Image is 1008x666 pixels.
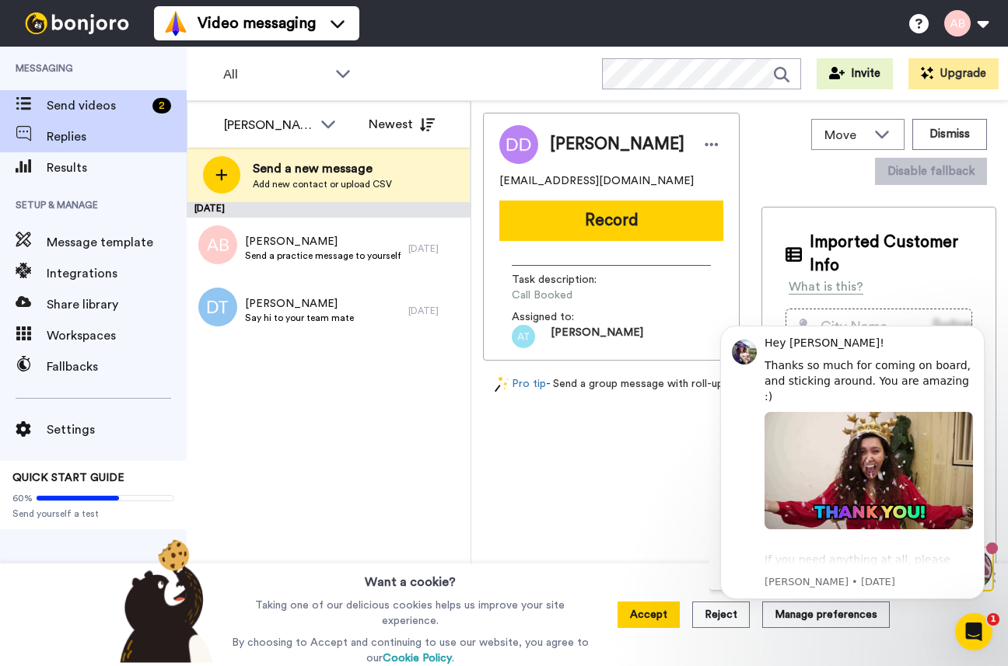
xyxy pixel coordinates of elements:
[810,231,972,277] span: Imported Customer Info
[245,296,354,312] span: [PERSON_NAME]
[365,563,456,591] h3: Want a cookie?
[908,58,999,89] button: Upgrade
[499,200,723,241] button: Record
[2,3,44,45] img: 3183ab3e-59ed-45f6-af1c-10226f767056-1659068401.jpg
[483,376,740,392] div: - Send a group message with roll-ups
[228,635,593,666] p: By choosing to Accept and continuing to use our website, you agree to our .
[253,159,392,178] span: Send a new message
[512,309,621,325] span: Assigned to:
[47,357,187,376] span: Fallbacks
[19,12,135,34] img: bj-logo-header-white.svg
[550,133,684,156] span: [PERSON_NAME]
[198,288,237,326] img: dt.png
[512,325,535,348] img: at.png
[912,119,987,150] button: Dismiss
[551,325,643,348] span: [PERSON_NAME]
[106,539,221,663] img: bear-with-cookie.png
[692,601,750,628] button: Reject
[187,202,471,218] div: [DATE]
[47,295,187,314] span: Share library
[512,272,621,288] span: Task description :
[245,312,354,324] span: Say hi to your team mate
[47,159,187,177] span: Results
[47,233,187,252] span: Message template
[618,601,680,628] button: Accept
[163,11,188,36] img: vm-color.svg
[228,598,593,629] p: Taking one of our delicious cookies helps us improve your site experience.
[253,178,392,190] span: Add new contact or upload CSV
[198,12,316,34] span: Video messaging
[50,50,68,68] img: mute-white.svg
[47,127,187,146] span: Replies
[499,125,538,164] img: Image of Daniela Delgado
[47,96,146,115] span: Send videos
[875,158,987,185] button: Disable fallback
[697,306,1008,658] iframe: Intercom notifications message
[47,264,187,283] span: Integrations
[495,376,546,392] a: Pro tip
[408,305,463,317] div: [DATE]
[12,492,33,504] span: 60%
[223,65,327,84] span: All
[12,472,124,483] span: QUICK START GUIDE
[499,173,694,189] span: [EMAIL_ADDRESS][DOMAIN_NAME]
[224,116,313,134] div: [PERSON_NAME]
[824,126,866,145] span: Move
[12,507,174,520] span: Send yourself a test
[789,277,863,296] div: What is this?
[495,376,509,392] img: magic-wand.svg
[955,613,992,650] iframe: Intercom live chat
[245,234,401,249] span: [PERSON_NAME]
[198,225,237,264] img: ab.png
[47,420,187,439] span: Settings
[987,613,999,626] span: 1
[47,326,187,345] span: Workspaces
[245,249,401,262] span: Send a practice message to yourself
[383,653,452,664] a: Cookie Policy
[357,109,446,140] button: Newest
[87,13,211,148] span: Hi [PERSON_NAME], I'm [PERSON_NAME], one of the co-founders and I wanted to say hi & welcome. I'v...
[817,58,893,89] button: Invite
[152,98,171,113] div: 2
[512,288,660,303] span: Call Booked
[408,242,463,255] div: [DATE]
